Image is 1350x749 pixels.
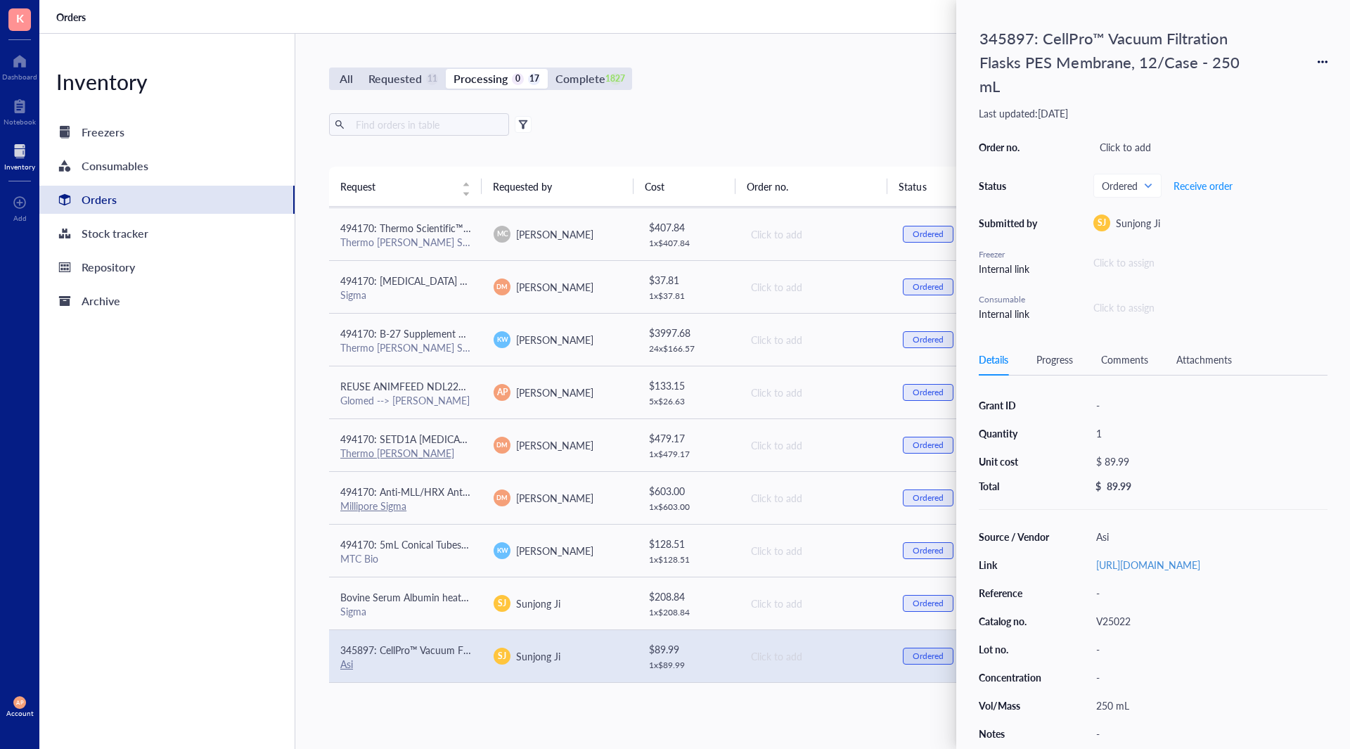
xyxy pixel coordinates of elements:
div: Status [979,179,1042,192]
td: Click to add [738,577,892,629]
div: V25022 [1090,611,1327,631]
div: Click to add [751,437,880,453]
span: [PERSON_NAME] [516,438,593,452]
div: Click to assign [1093,300,1155,315]
span: DM [497,282,508,292]
div: - [1090,583,1327,603]
div: 89.99 [1107,480,1131,492]
td: Click to add [738,207,892,260]
div: $ 3997.68 [649,325,728,340]
div: MTC Bio [340,552,471,565]
div: 1 x $ 208.84 [649,607,728,618]
span: AP [16,699,23,705]
div: Consumables [82,156,148,176]
a: Archive [39,287,295,315]
div: Submitted by [979,217,1042,229]
div: Click to add [751,332,880,347]
span: SJ [1098,217,1106,229]
div: Ordered [913,492,944,504]
div: - [1090,639,1327,659]
a: Dashboard [2,50,37,81]
div: 345897: CellPro™ Vacuum Filtration Flasks PES Membrane, 12/Case - 250 mL [973,23,1268,101]
div: $ 407.84 [649,219,728,235]
div: Details [979,352,1008,367]
div: Catalog no. [979,615,1050,627]
div: Click to add [751,648,880,664]
div: Internal link [979,306,1042,321]
div: Quantity [979,427,1050,440]
a: Inventory [4,140,35,171]
span: AP [497,386,508,399]
a: Orders [56,11,89,23]
td: Click to add [738,313,892,366]
span: [PERSON_NAME] [516,280,593,294]
div: Click to add [751,279,880,295]
div: Order no. [979,141,1042,153]
a: Asi [340,657,353,671]
span: [PERSON_NAME] [516,491,593,505]
span: [PERSON_NAME] [516,544,593,558]
div: $ 37.81 [649,272,728,288]
span: 494170: 5mL Conical Tubes 500/CS [340,537,497,551]
span: [PERSON_NAME] [516,227,593,241]
span: Sunjong Ji [1116,216,1160,230]
a: Consumables [39,152,295,180]
span: 494170: [MEDICAL_DATA] MOLECULAR BIOLOGY REAGENT [340,274,610,288]
div: 1827 [610,73,622,85]
div: Sigma [340,605,471,617]
span: Sunjong Ji [516,649,560,663]
td: Click to add [738,366,892,418]
div: Click to add [751,596,880,611]
div: Comments [1101,352,1148,367]
a: Orders [39,186,295,214]
div: Ordered [913,229,944,240]
div: $ [1095,480,1101,492]
div: Click to assign [1093,255,1327,270]
a: Repository [39,253,295,281]
div: Internal link [979,261,1042,276]
div: Ordered [913,598,944,609]
div: Processing [454,69,508,89]
div: Reference [979,587,1050,599]
div: 1 x $ 479.17 [649,449,728,460]
div: 24 x $ 166.57 [649,343,728,354]
th: Status [887,167,989,206]
div: Source / Vendor [979,530,1050,543]
span: REUSE ANIMFEED NDL22GX25MM CRV [340,379,523,393]
a: Millipore Sigma [340,499,406,513]
div: 11 [426,73,438,85]
div: 1 x $ 128.51 [649,554,728,565]
div: Notebook [4,117,36,126]
div: Grant ID [979,399,1050,411]
td: Click to add [738,524,892,577]
span: 494170: Anti-MLL/HRX Antibody, NT., clone N4.4 [340,485,558,499]
div: Click to add [751,385,880,400]
div: 1 x $ 407.84 [649,238,728,249]
span: 494170: B-27 Supplement Minus Vitamin A 50X [340,326,550,340]
div: Concentration [979,671,1050,684]
span: 494170: SETD1A [MEDICAL_DATA] (OTI7B7) [340,432,539,446]
div: $ 89.99 [1090,452,1322,471]
div: Lot no. [979,643,1050,655]
span: SJ [498,597,506,610]
td: Click to add [738,418,892,471]
a: [URL][DOMAIN_NAME] [1096,558,1200,572]
a: Stock tracker [39,219,295,248]
div: - [1090,667,1327,687]
div: 1 x $ 37.81 [649,290,728,302]
div: $ 479.17 [649,430,728,446]
div: Progress [1036,352,1073,367]
div: Add [13,214,27,222]
div: $ 603.00 [649,483,728,499]
span: KW [496,546,508,556]
div: $ 128.51 [649,536,728,551]
span: 345897: CellPro™ Vacuum Filtration Flasks PES Membrane, 12/Case - 250 mL [340,643,679,657]
span: KW [496,335,508,345]
span: MC [496,229,508,239]
div: Archive [82,291,120,311]
span: SJ [498,650,506,662]
div: - [1090,724,1327,743]
th: Order no. [735,167,888,206]
span: Sunjong Ji [516,596,560,610]
span: [PERSON_NAME] [516,333,593,347]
